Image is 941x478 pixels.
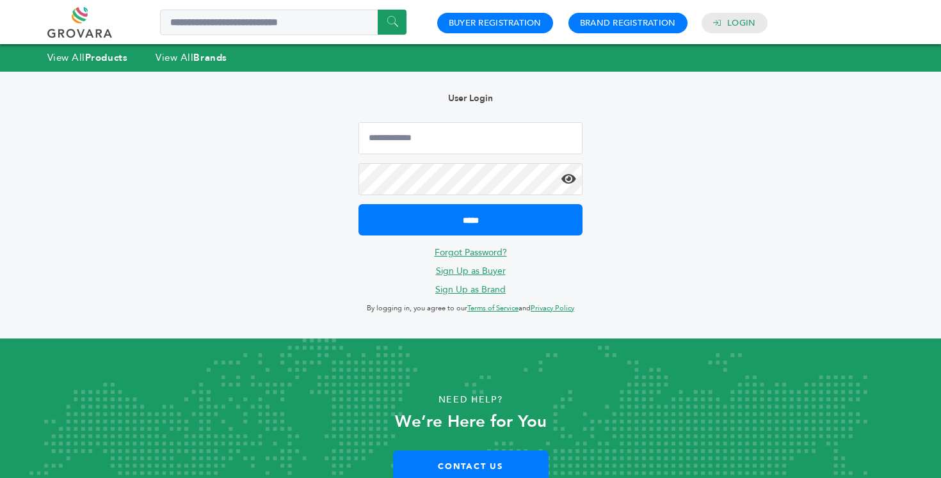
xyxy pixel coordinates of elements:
p: By logging in, you agree to our and [358,301,583,316]
strong: Brands [193,51,227,64]
strong: Products [85,51,127,64]
a: View AllProducts [47,51,128,64]
a: Buyer Registration [449,17,542,29]
a: Login [727,17,755,29]
a: Privacy Policy [531,303,574,313]
p: Need Help? [47,390,894,410]
input: Email Address [358,122,583,154]
strong: We’re Here for You [395,410,547,433]
a: Terms of Service [467,303,519,313]
a: Sign Up as Brand [435,283,506,296]
input: Search a product or brand... [160,10,406,35]
a: Brand Registration [580,17,676,29]
input: Password [358,163,583,195]
b: User Login [448,92,493,104]
a: Forgot Password? [435,246,507,259]
a: Sign Up as Buyer [436,265,506,277]
a: View AllBrands [156,51,227,64]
